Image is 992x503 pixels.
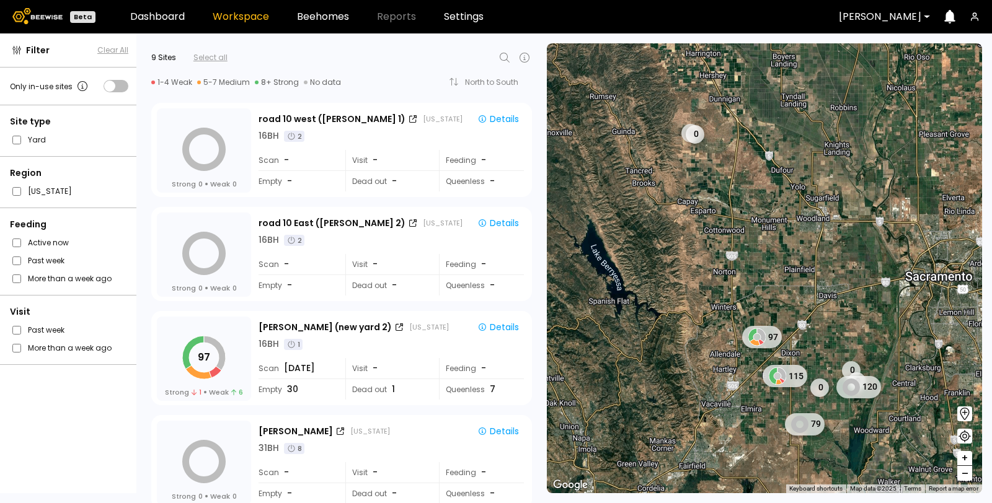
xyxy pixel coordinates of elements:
div: - [481,466,487,479]
div: 120 [836,376,881,398]
span: - [284,258,289,271]
span: - [287,175,292,188]
span: – [962,466,968,481]
span: - [373,362,378,375]
span: - [392,175,397,188]
div: Queenless [439,171,524,191]
label: Active now [28,236,69,249]
label: Yard [28,133,46,146]
div: [PERSON_NAME] (new yard 2) [259,321,392,334]
div: Queenless [439,275,524,295]
div: North to South [465,79,527,86]
div: [US_STATE] [409,322,449,332]
div: Dead out [345,275,430,295]
div: Scan [259,462,337,483]
div: - [481,258,487,271]
div: Visit [345,358,430,378]
span: - [373,466,378,479]
span: 0 [198,179,203,189]
span: - [284,154,289,167]
span: 7 [490,383,495,396]
div: 16 BH [259,129,279,142]
span: + [961,450,968,466]
div: 16 BH [259,338,279,351]
div: Scan [259,254,337,274]
div: Feeding [439,462,524,483]
div: 16 BH [259,234,279,247]
div: - [481,362,487,375]
div: Empty [259,379,337,400]
span: 6 [231,387,243,397]
button: Details [472,215,524,231]
div: 0 [686,125,704,144]
div: Scan [259,150,337,170]
div: 0 [681,124,700,142]
span: - [490,175,495,188]
span: - [392,279,397,292]
button: Clear All [97,45,128,56]
div: Feeding [10,218,128,231]
button: Details [472,423,524,439]
div: Visit [345,254,430,274]
div: 2 [284,235,304,246]
div: Dead out [345,379,430,400]
div: [US_STATE] [350,426,390,436]
div: Visit [345,462,430,483]
span: Reports [377,12,416,22]
span: - [392,487,397,500]
div: Details [477,113,519,125]
span: - [287,279,292,292]
span: - [490,487,495,500]
div: Visit [345,150,430,170]
span: 0 [232,283,237,293]
div: 0 [848,372,866,391]
span: 0 [232,491,237,501]
span: [DATE] [284,362,315,375]
div: [US_STATE] [423,218,463,228]
span: 0 [232,179,237,189]
div: Strong Weak [172,179,237,189]
div: 31 BH [259,442,279,455]
div: Strong Weak [165,387,244,397]
div: Empty [259,275,337,295]
label: More than a week ago [28,272,112,285]
a: Beehomes [297,12,349,22]
button: – [957,466,972,481]
a: Report a map error [929,485,978,492]
span: - [373,154,378,167]
label: Past week [28,323,64,336]
div: Select all [193,52,228,63]
span: - [373,258,378,271]
span: 30 [287,383,298,396]
div: Scan [259,358,337,378]
span: Filter [26,44,50,57]
div: Beta [70,11,95,23]
div: 97 [742,326,782,348]
div: road 10 East ([PERSON_NAME] 2) [259,217,405,230]
div: Only in-use sites [10,79,90,94]
div: Details [477,426,519,437]
a: Open this area in Google Maps (opens a new window) [550,477,591,493]
img: Google [550,477,591,493]
div: - [481,154,487,167]
div: road 10 west ([PERSON_NAME] 1) [259,113,405,126]
div: No data [304,77,341,87]
div: 0 [810,378,829,397]
a: Settings [444,12,484,22]
span: 1 [392,383,395,396]
div: Strong Weak [172,491,237,501]
label: [US_STATE] [28,185,72,198]
div: Queenless [439,379,524,400]
a: Workspace [213,12,269,22]
div: 79 [785,413,825,435]
span: - [284,466,289,479]
button: Details [472,111,524,127]
span: 0 [198,491,203,501]
div: 8+ Strong [255,77,299,87]
span: 1 [192,387,201,397]
div: 9 Sites [151,52,176,63]
div: Details [477,321,519,333]
a: Terms [904,485,921,492]
div: Empty [259,171,337,191]
div: Region [10,167,128,180]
